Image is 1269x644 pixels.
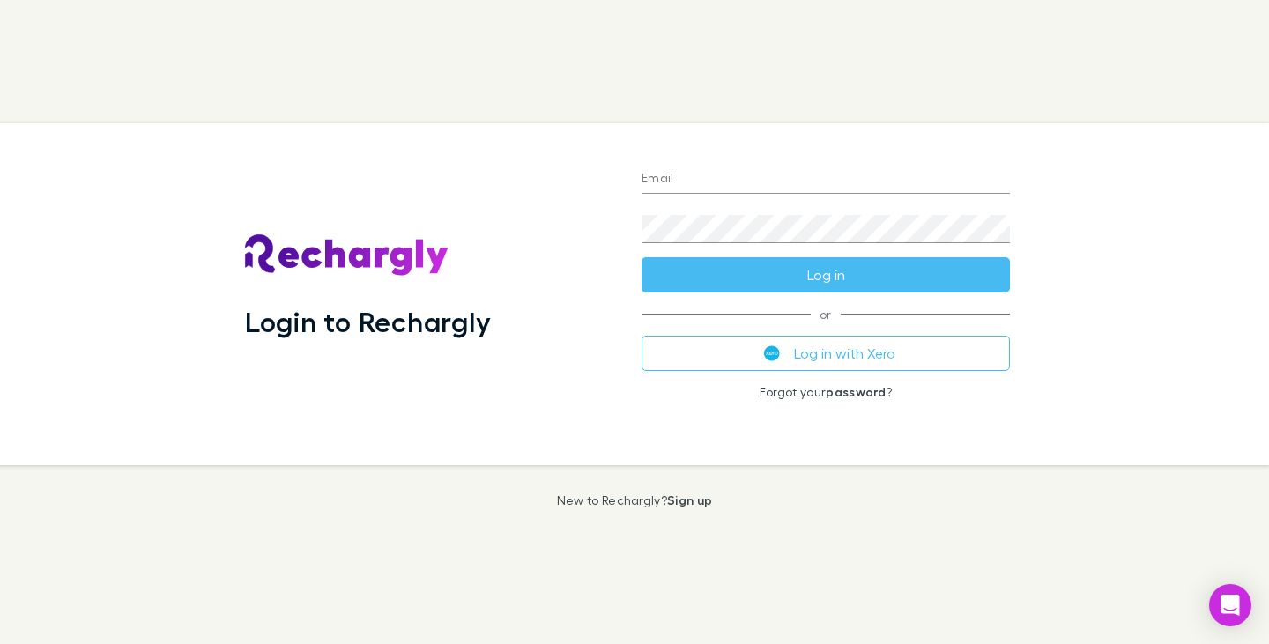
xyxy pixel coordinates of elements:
[642,336,1010,371] button: Log in with Xero
[642,314,1010,315] span: or
[642,385,1010,399] p: Forgot your ?
[764,345,780,361] img: Xero's logo
[245,305,491,338] h1: Login to Rechargly
[667,492,712,507] a: Sign up
[245,234,449,277] img: Rechargly's Logo
[1209,584,1251,626] div: Open Intercom Messenger
[642,257,1010,292] button: Log in
[826,384,886,399] a: password
[557,493,713,507] p: New to Rechargly?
